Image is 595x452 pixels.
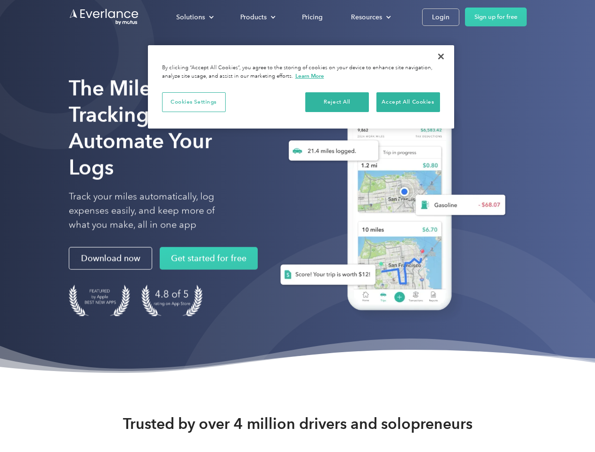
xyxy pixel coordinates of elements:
a: Download now [69,247,152,270]
div: Solutions [176,11,205,23]
a: Go to homepage [69,8,139,26]
div: Privacy [148,45,454,129]
strong: Trusted by over 4 million drivers and solopreneurs [123,414,473,433]
div: Cookie banner [148,45,454,129]
a: Pricing [293,9,332,25]
button: Close [431,46,451,67]
button: Cookies Settings [162,92,226,112]
div: By clicking “Accept All Cookies”, you agree to the storing of cookies on your device to enhance s... [162,64,440,81]
button: Accept All Cookies [376,92,440,112]
p: Track your miles automatically, log expenses easily, and keep more of what you make, all in one app [69,190,237,232]
a: Get started for free [160,247,258,270]
img: Everlance, mileage tracker app, expense tracking app [265,89,513,324]
div: Products [231,9,283,25]
img: Badge for Featured by Apple Best New Apps [69,285,130,316]
button: Reject All [305,92,369,112]
div: Resources [342,9,399,25]
a: More information about your privacy, opens in a new tab [295,73,324,79]
a: Sign up for free [465,8,527,26]
div: Solutions [167,9,221,25]
a: Login [422,8,459,26]
img: 4.9 out of 5 stars on the app store [141,285,203,316]
div: Products [240,11,267,23]
div: Login [432,11,449,23]
div: Resources [351,11,382,23]
div: Pricing [302,11,323,23]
